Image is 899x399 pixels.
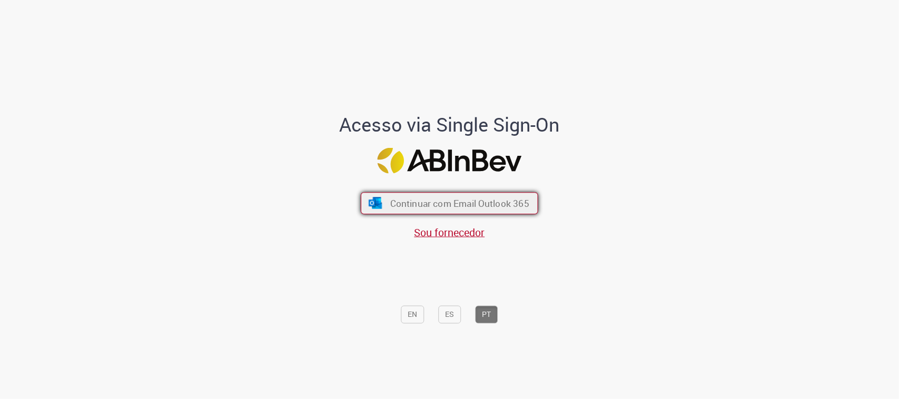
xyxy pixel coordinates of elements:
button: PT [476,306,498,324]
img: ícone Azure/Microsoft 360 [368,197,383,209]
button: EN [401,306,424,324]
h1: Acesso via Single Sign-On [303,114,596,135]
span: Continuar com Email Outlook 365 [390,197,529,210]
button: ícone Azure/Microsoft 360 Continuar com Email Outlook 365 [361,192,538,214]
a: Sou fornecedor [414,225,485,240]
img: Logo ABInBev [378,147,522,173]
button: ES [439,306,461,324]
